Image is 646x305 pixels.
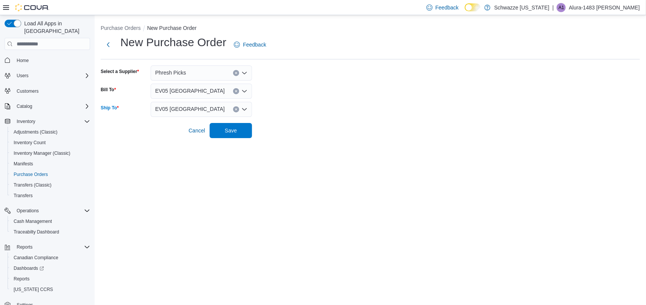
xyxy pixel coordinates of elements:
[559,3,564,12] span: A1
[155,86,225,95] span: EV05 [GEOGRAPHIC_DATA]
[14,102,90,111] span: Catalog
[225,127,237,134] span: Save
[557,3,566,12] div: Alura-1483 Montano-Saiz
[14,243,36,252] button: Reports
[233,88,239,94] button: Clear input
[8,148,93,159] button: Inventory Manager (Classic)
[241,70,248,76] button: Open list of options
[14,193,33,199] span: Transfers
[11,128,90,137] span: Adjustments (Classic)
[465,3,481,11] input: Dark Mode
[14,117,38,126] button: Inventory
[101,37,116,52] button: Next
[494,3,549,12] p: Schwazze [US_STATE]
[155,104,225,114] span: EV05 [GEOGRAPHIC_DATA]
[11,264,47,273] a: Dashboards
[11,191,36,200] a: Transfers
[2,116,93,127] button: Inventory
[21,20,90,35] span: Load All Apps in [GEOGRAPHIC_DATA]
[11,253,61,262] a: Canadian Compliance
[14,56,32,65] a: Home
[185,123,208,138] button: Cancel
[14,102,35,111] button: Catalog
[8,180,93,190] button: Transfers (Classic)
[11,138,90,147] span: Inventory Count
[11,217,90,226] span: Cash Management
[2,70,93,81] button: Users
[14,150,70,156] span: Inventory Manager (Classic)
[241,88,248,94] button: Open list of options
[11,227,90,237] span: Traceabilty Dashboard
[11,274,33,283] a: Reports
[233,70,239,76] button: Clear input
[2,242,93,252] button: Reports
[147,25,197,31] button: New Purchase Order
[17,118,35,124] span: Inventory
[11,181,90,190] span: Transfers (Classic)
[11,181,54,190] a: Transfers (Classic)
[11,217,55,226] a: Cash Management
[2,101,93,112] button: Catalog
[14,182,51,188] span: Transfers (Classic)
[11,159,90,168] span: Manifests
[17,103,32,109] span: Catalog
[11,170,51,179] a: Purchase Orders
[17,208,39,214] span: Operations
[243,41,266,48] span: Feedback
[101,25,141,31] button: Purchase Orders
[14,71,31,80] button: Users
[17,244,33,250] span: Reports
[8,263,93,274] a: Dashboards
[17,88,39,94] span: Customers
[231,37,269,52] a: Feedback
[14,218,52,224] span: Cash Management
[14,265,44,271] span: Dashboards
[11,138,49,147] a: Inventory Count
[11,191,90,200] span: Transfers
[15,4,49,11] img: Cova
[8,127,93,137] button: Adjustments (Classic)
[155,68,186,77] span: Phresh Picks
[14,276,30,282] span: Reports
[14,171,48,177] span: Purchase Orders
[8,169,93,180] button: Purchase Orders
[14,117,90,126] span: Inventory
[14,140,46,146] span: Inventory Count
[8,216,93,227] button: Cash Management
[11,227,62,237] a: Traceabilty Dashboard
[241,106,248,112] button: Open list of options
[17,73,28,79] span: Users
[14,255,58,261] span: Canadian Compliance
[11,128,61,137] a: Adjustments (Classic)
[14,161,33,167] span: Manifests
[569,3,640,12] p: Alura-1483 [PERSON_NAME]
[11,285,90,294] span: Washington CCRS
[14,129,58,135] span: Adjustments (Classic)
[11,264,90,273] span: Dashboards
[8,227,93,237] button: Traceabilty Dashboard
[14,71,90,80] span: Users
[14,55,90,65] span: Home
[11,159,36,168] a: Manifests
[101,24,640,33] nav: An example of EuiBreadcrumbs
[8,190,93,201] button: Transfers
[101,105,119,111] label: Ship To
[233,106,239,112] button: Clear input
[14,206,42,215] button: Operations
[2,54,93,65] button: Home
[8,137,93,148] button: Inventory Count
[120,35,226,50] h1: New Purchase Order
[465,11,465,12] span: Dark Mode
[11,253,90,262] span: Canadian Compliance
[11,149,73,158] a: Inventory Manager (Classic)
[14,286,53,293] span: [US_STATE] CCRS
[2,86,93,96] button: Customers
[14,86,90,96] span: Customers
[210,123,252,138] button: Save
[8,159,93,169] button: Manifests
[17,58,29,64] span: Home
[14,87,42,96] a: Customers
[11,170,90,179] span: Purchase Orders
[8,284,93,295] button: [US_STATE] CCRS
[11,149,90,158] span: Inventory Manager (Classic)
